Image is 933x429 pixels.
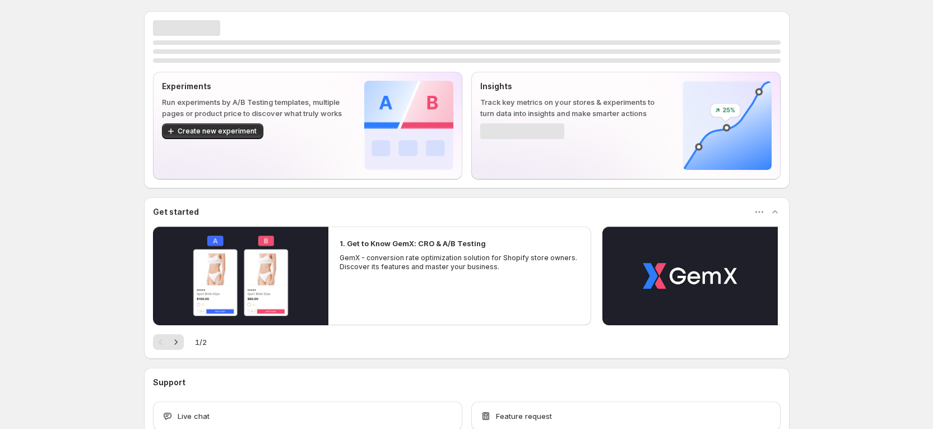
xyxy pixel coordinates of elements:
h3: Get started [153,206,199,218]
img: Insights [683,81,772,170]
span: 1 / 2 [195,336,207,348]
p: Insights [480,81,665,92]
p: Experiments [162,81,346,92]
span: Live chat [178,410,210,422]
span: Feature request [496,410,552,422]
p: GemX - conversion rate optimization solution for Shopify store owners. Discover its features and ... [340,253,581,271]
nav: Pagination [153,334,184,350]
button: Next [168,334,184,350]
span: Create new experiment [178,127,257,136]
p: Track key metrics on your stores & experiments to turn data into insights and make smarter actions [480,96,665,119]
p: Run experiments by A/B Testing templates, multiple pages or product price to discover what truly ... [162,96,346,119]
h2: 1. Get to Know GemX: CRO & A/B Testing [340,238,486,249]
h3: Support [153,377,185,388]
img: Experiments [364,81,453,170]
button: Play video [602,227,778,325]
button: Play video [153,227,328,325]
button: Create new experiment [162,123,263,139]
